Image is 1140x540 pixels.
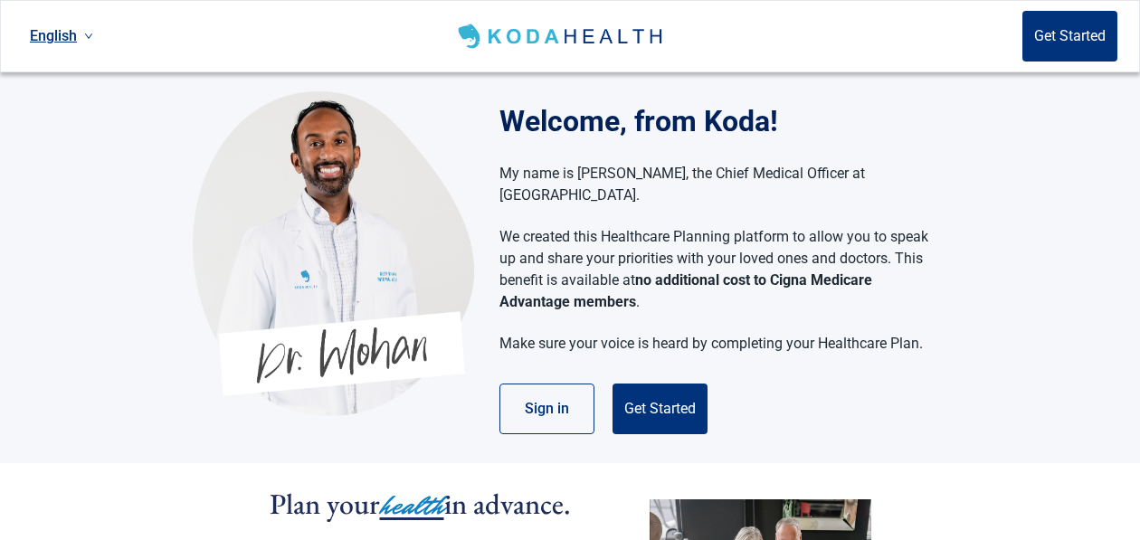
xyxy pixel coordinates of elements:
[84,32,93,41] span: down
[454,22,669,51] img: Koda Health
[23,21,100,51] a: Current language: English
[444,485,571,523] span: in advance.
[499,271,872,310] strong: no additional cost to Cigna Medicare Advantage members
[270,485,380,523] span: Plan your
[1022,11,1117,62] button: Get Started
[499,163,929,206] p: My name is [PERSON_NAME], the Chief Medical Officer at [GEOGRAPHIC_DATA].
[613,384,708,434] button: Get Started
[499,333,929,355] p: Make sure your voice is heard by completing your Healthcare Plan.
[193,90,474,416] img: Koda Health
[380,486,444,526] span: health
[499,226,929,313] p: We created this Healthcare Planning platform to allow you to speak up and share your priorities w...
[499,99,947,143] h1: Welcome, from Koda!
[499,384,594,434] button: Sign in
